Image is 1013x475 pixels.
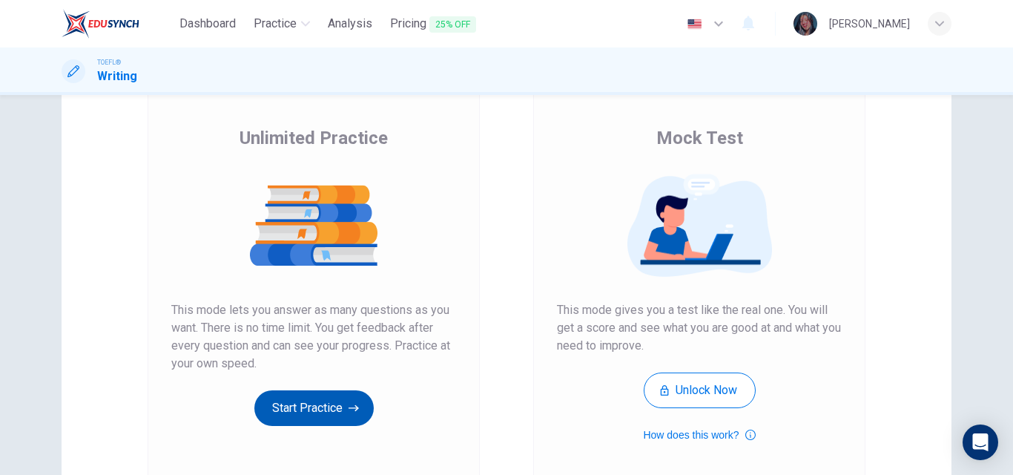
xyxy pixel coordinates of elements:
[248,10,316,37] button: Practice
[240,126,388,150] span: Unlimited Practice
[322,10,378,38] a: Analysis
[384,10,482,38] button: Pricing25% OFF
[829,15,910,33] div: [PERSON_NAME]
[322,10,378,37] button: Analysis
[97,57,121,68] span: TOEFL®
[793,12,817,36] img: Profile picture
[62,9,139,39] img: EduSynch logo
[179,15,236,33] span: Dashboard
[174,10,242,38] a: Dashboard
[62,9,174,39] a: EduSynch logo
[557,301,842,355] span: This mode gives you a test like the real one. You will get a score and see what you are good at a...
[174,10,242,37] button: Dashboard
[429,16,476,33] span: 25% OFF
[643,426,755,444] button: How does this work?
[685,19,704,30] img: en
[328,15,372,33] span: Analysis
[656,126,743,150] span: Mock Test
[644,373,756,408] button: Unlock Now
[963,425,998,460] div: Open Intercom Messenger
[254,15,297,33] span: Practice
[97,68,137,85] h1: Writing
[254,390,374,426] button: Start Practice
[390,15,476,33] span: Pricing
[171,301,456,373] span: This mode lets you answer as many questions as you want. There is no time limit. You get feedback...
